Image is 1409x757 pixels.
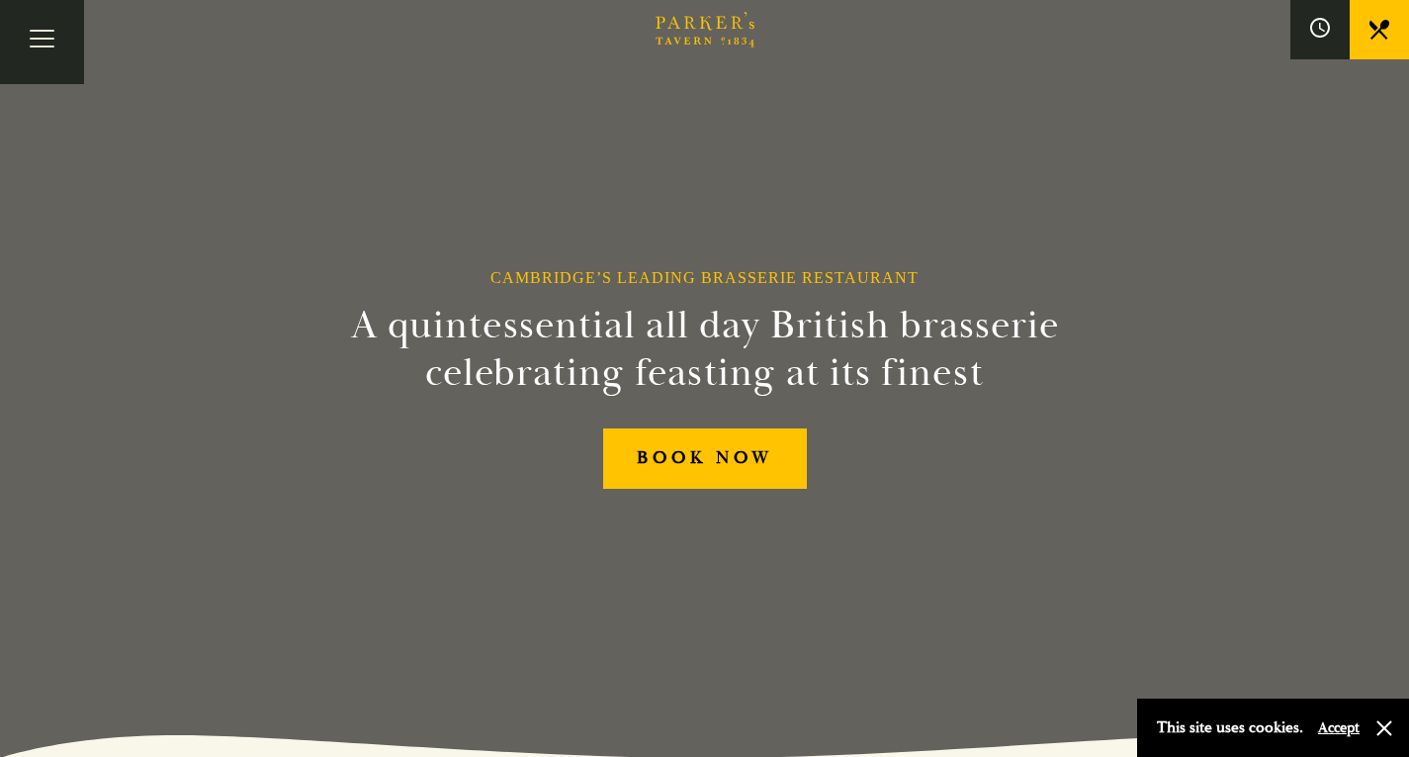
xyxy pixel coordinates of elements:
button: Close and accept [1374,718,1394,738]
a: BOOK NOW [603,428,807,489]
p: This site uses cookies. [1157,713,1303,742]
h2: A quintessential all day British brasserie celebrating feasting at its finest [254,302,1156,397]
button: Accept [1318,718,1360,737]
h1: Cambridge’s Leading Brasserie Restaurant [490,268,919,287]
